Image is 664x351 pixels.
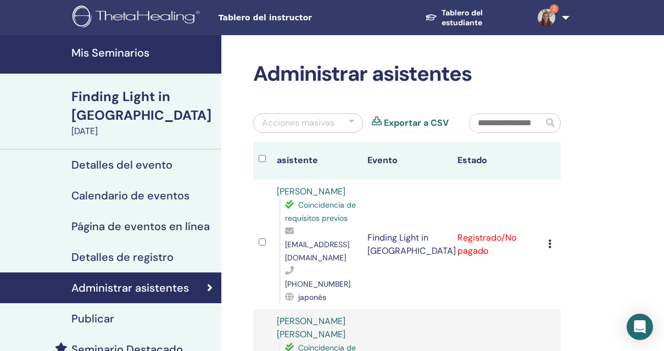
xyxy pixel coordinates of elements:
[71,87,215,125] div: Finding Light in [GEOGRAPHIC_DATA]
[71,281,189,294] h4: Administrar asistentes
[71,46,215,59] h4: Mis Seminarios
[550,4,559,13] span: 2
[298,292,326,302] span: japonés
[71,312,114,325] h4: Publicar
[285,279,350,289] span: [PHONE_NUMBER]
[285,200,356,223] span: Coincidencia de requisitos previos
[253,62,561,87] h2: Administrar asistentes
[219,12,383,24] span: Tablero del instructor
[425,13,438,22] img: graduation-cap-white.svg
[71,125,215,138] div: [DATE]
[262,116,334,130] div: Acciones masivas
[627,314,653,340] div: Open Intercom Messenger
[271,142,362,180] th: asistente
[71,250,174,264] h4: Detalles de registro
[72,5,204,30] img: logo.png
[71,189,189,202] h4: Calendario de eventos
[362,142,453,180] th: Evento
[416,3,529,33] a: Tablero del estudiante
[452,142,543,180] th: Estado
[538,9,555,26] img: default.jpg
[362,180,453,309] td: Finding Light in [GEOGRAPHIC_DATA]
[285,239,349,263] span: [EMAIL_ADDRESS][DOMAIN_NAME]
[277,315,345,340] a: [PERSON_NAME] [PERSON_NAME]
[384,116,449,130] a: Exportar a CSV
[277,186,345,197] a: [PERSON_NAME]
[71,220,210,233] h4: Página de eventos en línea
[71,158,172,171] h4: Detalles del evento
[65,87,221,138] a: Finding Light in [GEOGRAPHIC_DATA][DATE]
